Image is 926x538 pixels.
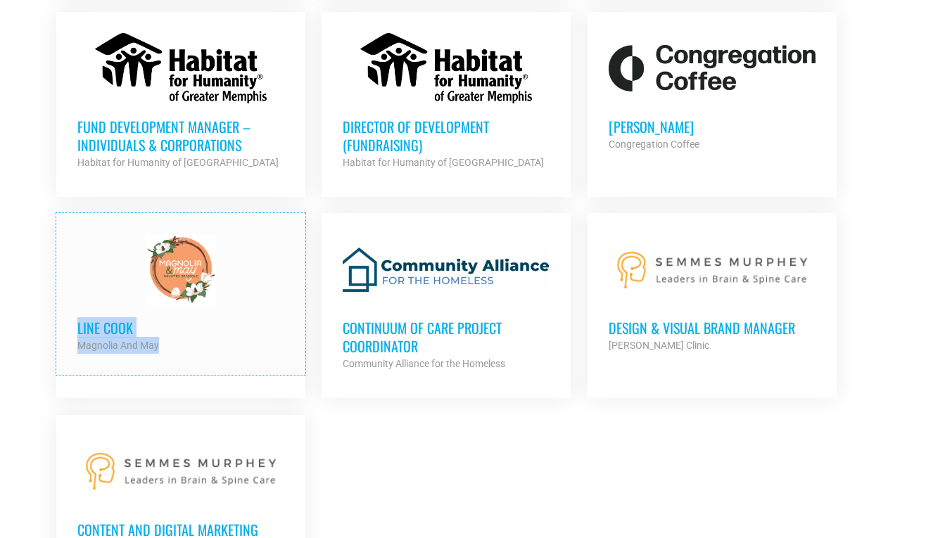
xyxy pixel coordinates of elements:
a: Continuum of Care Project Coordinator Community Alliance for the Homeless [322,213,571,393]
h3: [PERSON_NAME] [609,117,816,136]
strong: Habitat for Humanity of [GEOGRAPHIC_DATA] [77,157,279,168]
a: Director of Development (Fundraising) Habitat for Humanity of [GEOGRAPHIC_DATA] [322,12,571,192]
strong: [PERSON_NAME] Clinic [609,340,709,351]
h3: Line cook [77,319,284,337]
strong: Congregation Coffee [609,139,699,150]
a: Design & Visual Brand Manager [PERSON_NAME] Clinic [588,213,837,375]
a: Line cook Magnolia And May [56,213,305,375]
h3: Director of Development (Fundraising) [343,117,550,154]
h3: Design & Visual Brand Manager [609,319,816,337]
h3: Fund Development Manager – Individuals & Corporations [77,117,284,154]
strong: Habitat for Humanity of [GEOGRAPHIC_DATA] [343,157,544,168]
a: [PERSON_NAME] Congregation Coffee [588,12,837,174]
h3: Continuum of Care Project Coordinator [343,319,550,355]
strong: Magnolia And May [77,340,159,351]
a: Fund Development Manager – Individuals & Corporations Habitat for Humanity of [GEOGRAPHIC_DATA] [56,12,305,192]
strong: Community Alliance for the Homeless [343,358,505,369]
